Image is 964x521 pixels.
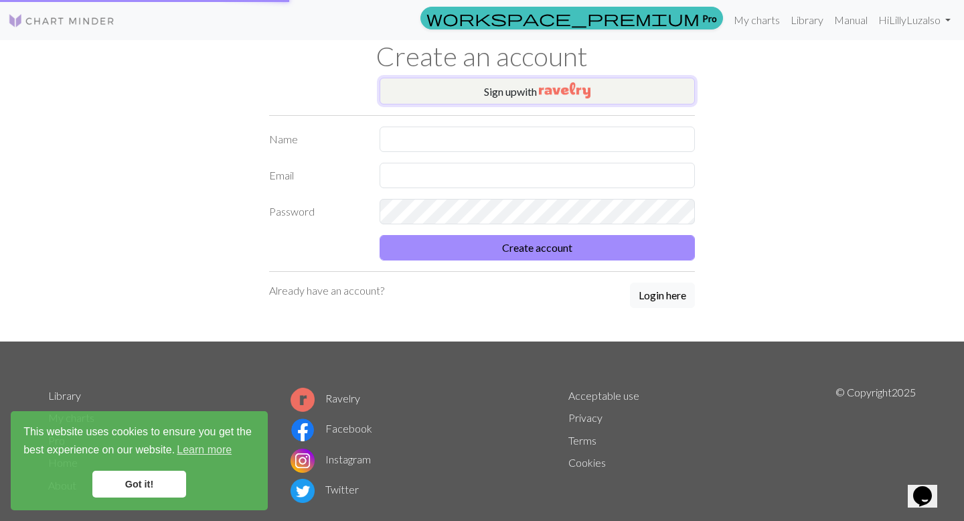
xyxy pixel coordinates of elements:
a: Instagram [291,453,371,465]
img: Ravelry logo [291,388,315,412]
a: Cookies [568,456,606,469]
label: Name [261,127,372,152]
a: Manual [829,7,873,33]
span: This website uses cookies to ensure you get the best experience on our website. [23,424,255,460]
a: Acceptable use [568,389,639,402]
a: Facebook [291,422,372,435]
div: cookieconsent [11,411,268,510]
img: Ravelry [539,82,590,98]
a: My charts [728,7,785,33]
a: Twitter [291,483,359,496]
img: Logo [8,13,115,29]
iframe: chat widget [908,467,951,508]
button: Create account [380,235,695,260]
a: Privacy [568,411,602,424]
a: Library [785,7,829,33]
p: © Copyright 2025 [835,384,916,506]
a: HiLillyLuzalso [873,7,956,33]
a: dismiss cookie message [92,471,186,498]
a: Pro [420,7,723,29]
a: Terms [568,434,596,447]
a: Library [48,389,81,402]
a: Ravelry [291,392,360,404]
label: Password [261,199,372,224]
label: Email [261,163,372,188]
span: workspace_premium [426,9,700,27]
p: Already have an account? [269,283,384,299]
a: Login here [630,283,695,309]
img: Instagram logo [291,449,315,473]
button: Sign upwith [380,78,695,104]
img: Facebook logo [291,418,315,442]
button: Login here [630,283,695,308]
img: Twitter logo [291,479,315,503]
h1: Create an account [40,40,924,72]
a: learn more about cookies [175,440,234,460]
